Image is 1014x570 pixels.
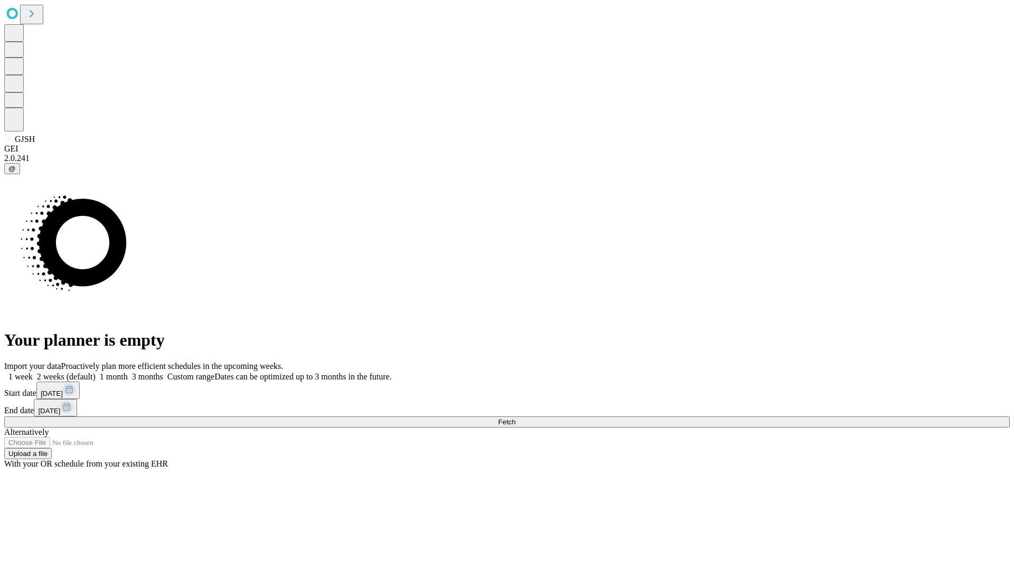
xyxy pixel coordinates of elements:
button: Fetch [4,416,1010,427]
span: 3 months [132,372,163,381]
h1: Your planner is empty [4,330,1010,350]
span: Custom range [167,372,214,381]
span: Proactively plan more efficient schedules in the upcoming weeks. [61,362,283,370]
span: 2 weeks (default) [37,372,96,381]
button: [DATE] [34,399,77,416]
span: Dates can be optimized up to 3 months in the future. [214,372,391,381]
span: [DATE] [38,407,60,415]
span: 1 week [8,372,33,381]
span: 1 month [100,372,128,381]
button: Upload a file [4,448,52,459]
span: Alternatively [4,427,49,436]
span: With your OR schedule from your existing EHR [4,459,168,468]
span: @ [8,165,16,173]
div: 2.0.241 [4,154,1010,163]
div: Start date [4,382,1010,399]
span: Fetch [498,418,515,426]
span: [DATE] [41,389,63,397]
div: GEI [4,144,1010,154]
div: End date [4,399,1010,416]
span: GJSH [15,135,35,144]
button: @ [4,163,20,174]
button: [DATE] [36,382,80,399]
span: Import your data [4,362,61,370]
